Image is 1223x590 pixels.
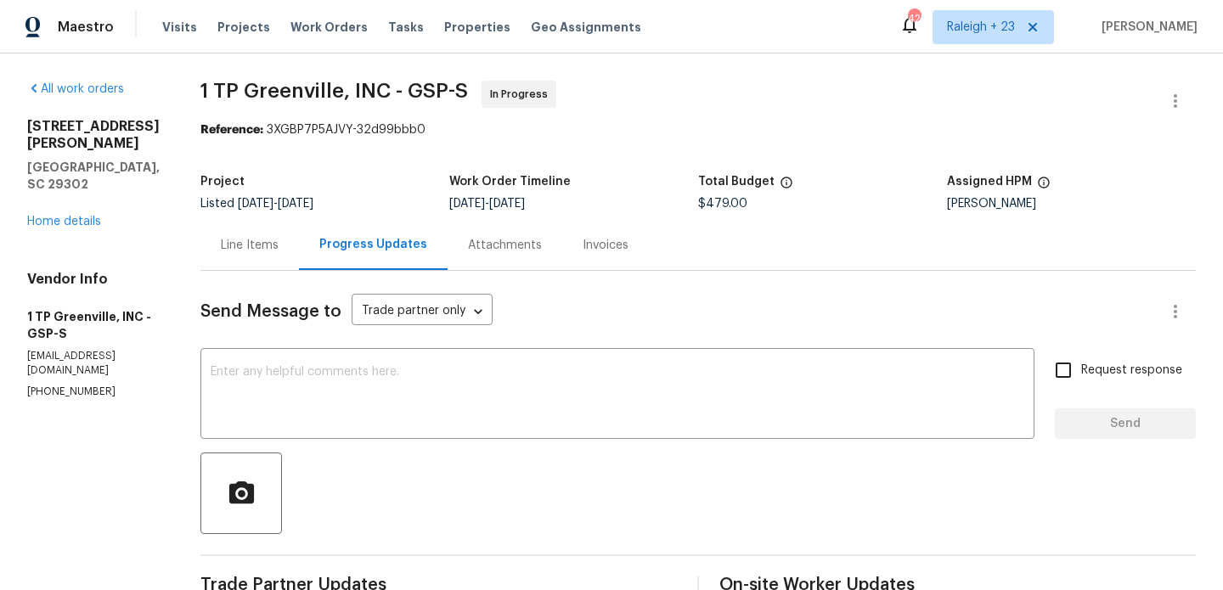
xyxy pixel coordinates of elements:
[27,349,160,378] p: [EMAIL_ADDRESS][DOMAIN_NAME]
[947,176,1032,188] h5: Assigned HPM
[698,198,747,210] span: $479.00
[27,159,160,193] h5: [GEOGRAPHIC_DATA], SC 29302
[27,385,160,399] p: [PHONE_NUMBER]
[1037,176,1051,198] span: The hpm assigned to this work order.
[1095,19,1198,36] span: [PERSON_NAME]
[27,83,124,95] a: All work orders
[221,237,279,254] div: Line Items
[468,237,542,254] div: Attachments
[200,81,468,101] span: 1 TP Greenville, INC - GSP-S
[27,118,160,152] h2: [STREET_ADDRESS][PERSON_NAME]
[200,124,263,136] b: Reference:
[947,19,1015,36] span: Raleigh + 23
[489,198,525,210] span: [DATE]
[27,271,160,288] h4: Vendor Info
[290,19,368,36] span: Work Orders
[444,19,510,36] span: Properties
[449,176,571,188] h5: Work Order Timeline
[217,19,270,36] span: Projects
[1081,362,1182,379] span: Request response
[388,21,424,33] span: Tasks
[238,198,273,210] span: [DATE]
[583,237,628,254] div: Invoices
[200,303,341,320] span: Send Message to
[531,19,641,36] span: Geo Assignments
[27,308,160,342] h5: 1 TP Greenville, INC - GSP-S
[908,10,920,27] div: 428
[162,19,197,36] span: Visits
[200,198,313,210] span: Listed
[278,198,313,210] span: [DATE]
[490,86,555,103] span: In Progress
[200,121,1196,138] div: 3XGBP7P5AJVY-32d99bbb0
[449,198,485,210] span: [DATE]
[319,236,427,253] div: Progress Updates
[780,176,793,198] span: The total cost of line items that have been proposed by Opendoor. This sum includes line items th...
[352,298,493,326] div: Trade partner only
[200,176,245,188] h5: Project
[238,198,313,210] span: -
[449,198,525,210] span: -
[27,216,101,228] a: Home details
[58,19,114,36] span: Maestro
[698,176,775,188] h5: Total Budget
[947,198,1196,210] div: [PERSON_NAME]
